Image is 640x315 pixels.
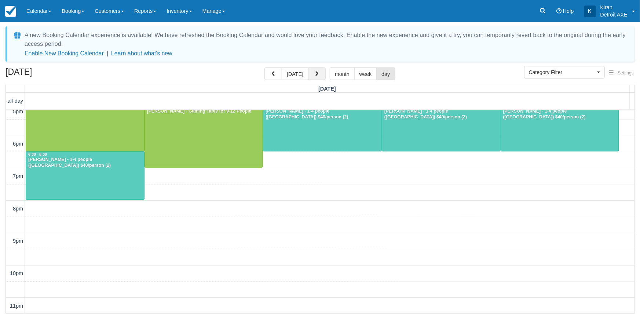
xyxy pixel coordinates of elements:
h2: [DATE] [6,67,98,81]
a: [PERSON_NAME] - 1-4 people ([GEOGRAPHIC_DATA]) $40/person (2) [263,103,382,151]
span: 7pm [13,173,23,179]
span: 5pm [13,109,23,114]
img: checkfront-main-nav-mini-logo.png [5,6,16,17]
button: [DATE] [282,67,308,80]
button: Enable New Booking Calendar [25,50,104,57]
span: 6:30 - 8:00 [28,153,47,157]
button: day [376,67,395,80]
span: Help [563,8,574,14]
div: [PERSON_NAME] - 1-4 people ([GEOGRAPHIC_DATA]) $40/person (2) [28,157,142,169]
button: Settings [605,68,638,78]
a: [PERSON_NAME] - 1-4 people ([GEOGRAPHIC_DATA]) $40/person (2) [382,103,501,151]
div: [PERSON_NAME] - Gaming Table for 9-12 People [147,109,261,114]
span: Category Filter [529,69,595,76]
span: [DATE] [318,86,336,92]
p: Detroit AXE [600,11,628,18]
a: [PERSON_NAME] - 1-4 people ([GEOGRAPHIC_DATA]) $40/person (2) [501,103,619,151]
p: Kiran [600,4,628,11]
a: [PERSON_NAME] - Gaming Table for 9-12 People [145,103,263,168]
span: 11pm [10,303,23,309]
span: 10pm [10,270,23,276]
div: K [584,6,596,17]
a: 6:30 - 8:00[PERSON_NAME] - 1-4 people ([GEOGRAPHIC_DATA]) $40/person (2) [26,151,145,200]
div: [PERSON_NAME] - 1-4 people ([GEOGRAPHIC_DATA]) $40/person (2) [384,109,498,120]
span: | [107,50,108,56]
a: Learn about what's new [111,50,172,56]
button: month [330,67,355,80]
div: [PERSON_NAME] - 1-4 people ([GEOGRAPHIC_DATA]) $40/person (2) [503,109,617,120]
span: Settings [618,70,634,76]
button: Category Filter [524,66,605,78]
div: [PERSON_NAME] - 1-4 people ([GEOGRAPHIC_DATA]) $40/person (2) [265,109,380,120]
div: A new Booking Calendar experience is available! We have refreshed the Booking Calendar and would ... [25,31,626,48]
span: 8pm [13,206,23,212]
span: 9pm [13,238,23,244]
span: 6pm [13,141,23,147]
button: week [354,67,377,80]
i: Help [556,8,562,14]
span: all-day [8,98,23,104]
